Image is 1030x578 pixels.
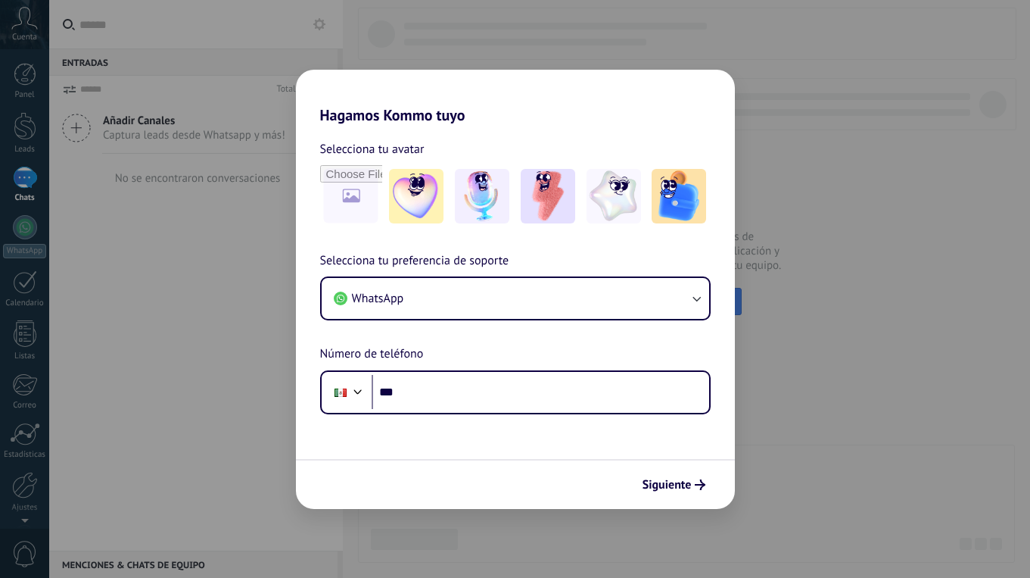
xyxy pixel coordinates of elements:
[320,252,509,271] span: Selecciona tu preferencia de soporte
[320,139,425,159] span: Selecciona tu avatar
[389,169,443,223] img: -1.jpeg
[320,345,424,364] span: Número de teléfono
[455,169,509,223] img: -2.jpeg
[636,472,712,498] button: Siguiente
[352,291,404,306] span: WhatsApp
[643,480,692,490] span: Siguiente
[521,169,575,223] img: -3.jpeg
[652,169,706,223] img: -5.jpeg
[322,278,709,319] button: WhatsApp
[326,376,355,408] div: Mexico: + 52
[587,169,641,223] img: -4.jpeg
[296,70,735,124] h2: Hagamos Kommo tuyo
